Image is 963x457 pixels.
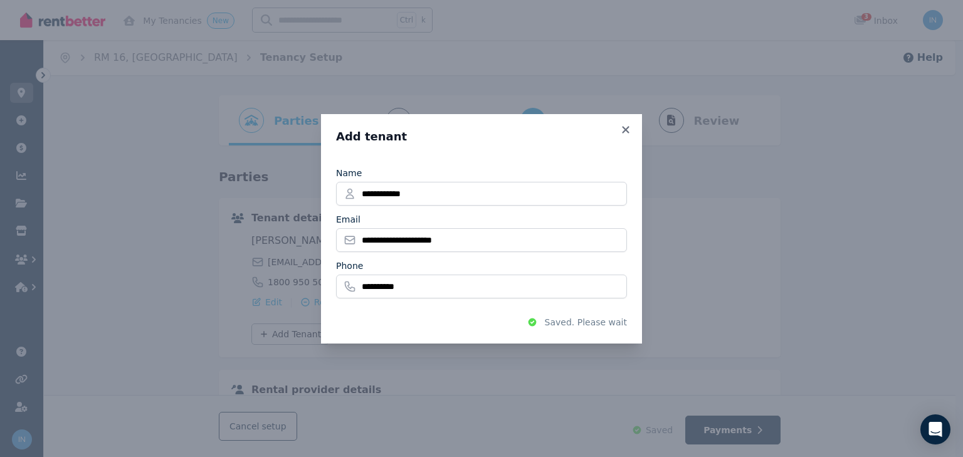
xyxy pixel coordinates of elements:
[336,213,360,226] label: Email
[336,167,362,179] label: Name
[545,316,627,328] span: Saved. Please wait
[336,129,627,144] h3: Add tenant
[920,414,950,444] div: Open Intercom Messenger
[336,260,363,272] label: Phone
